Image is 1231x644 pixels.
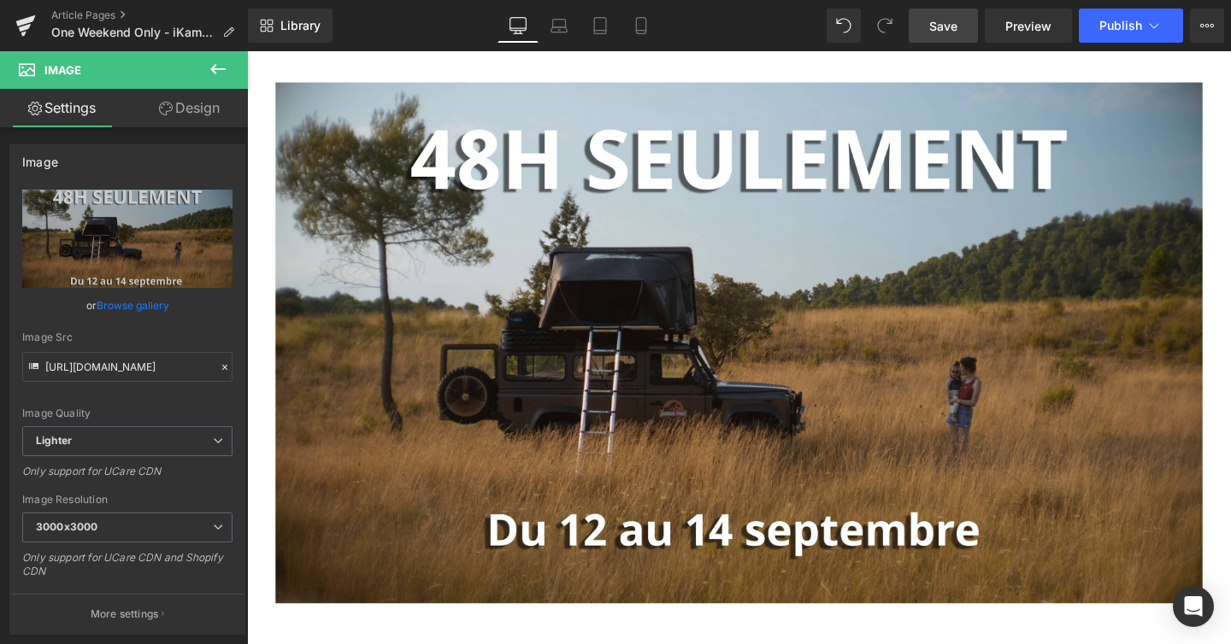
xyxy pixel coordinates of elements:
[22,551,233,589] div: Only support for UCare CDN and Shopify CDN
[127,89,251,127] a: Design
[280,18,321,33] span: Library
[929,17,957,35] span: Save
[22,331,233,343] div: Image Src
[248,9,333,43] a: New Library
[1005,17,1051,35] span: Preview
[22,352,233,382] input: Link
[36,520,97,533] b: 3000x3000
[539,9,580,43] a: Laptop
[868,9,902,43] button: Redo
[10,594,244,634] button: More settings
[580,9,621,43] a: Tablet
[1099,19,1142,32] span: Publish
[621,9,662,43] a: Mobile
[1190,9,1224,43] button: More
[97,290,169,320] a: Browse gallery
[22,494,233,506] div: Image Resolution
[22,465,233,489] div: Only support for UCare CDN
[22,407,233,419] div: Image Quality
[498,9,539,43] a: Desktop
[1173,586,1214,627] div: Open Intercom Messenger
[51,9,248,22] a: Article Pages
[985,9,1072,43] a: Preview
[44,63,81,77] span: Image
[91,606,159,622] p: More settings
[1079,9,1183,43] button: Publish
[51,26,215,39] span: One Weekend Only - iKamper
[22,296,233,314] div: or
[22,145,58,169] div: Image
[36,434,72,447] b: Lighter
[827,9,861,43] button: Undo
